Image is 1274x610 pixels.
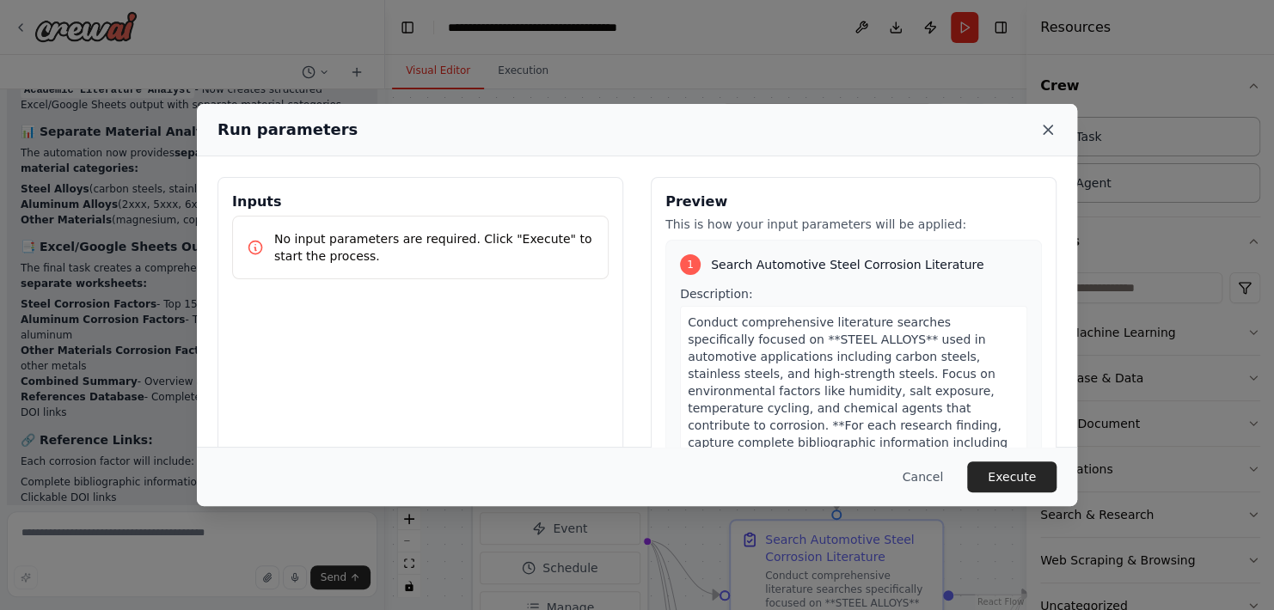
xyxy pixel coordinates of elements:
[665,192,1042,212] h3: Preview
[665,216,1042,233] p: This is how your input parameters will be applied:
[688,315,1008,501] span: Conduct comprehensive literature searches specifically focused on **STEEL ALLOYS** used in automo...
[711,256,983,273] span: Search Automotive Steel Corrosion Literature
[680,287,752,301] span: Description:
[889,461,957,492] button: Cancel
[967,461,1057,492] button: Execute
[217,118,358,142] h2: Run parameters
[680,254,701,275] div: 1
[274,230,594,265] p: No input parameters are required. Click "Execute" to start the process.
[232,192,609,212] h3: Inputs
